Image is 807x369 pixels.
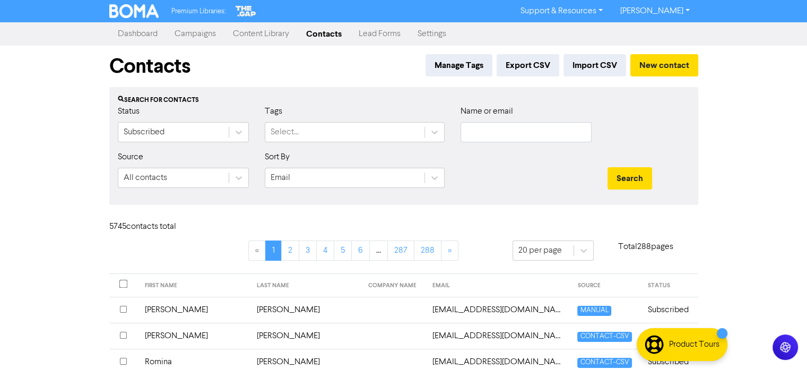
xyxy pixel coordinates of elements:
[414,241,441,261] a: Page 288
[571,274,641,297] th: SOURCE
[250,274,362,297] th: LAST NAME
[608,167,652,190] button: Search
[171,8,225,15] span: Premium Libraries:
[138,297,250,323] td: [PERSON_NAME]
[224,23,298,45] a: Content Library
[461,105,513,118] label: Name or email
[271,126,299,139] div: Select...
[497,54,559,76] button: Export CSV
[138,323,250,349] td: [PERSON_NAME]
[109,23,166,45] a: Dashboard
[109,54,190,79] h1: Contacts
[271,171,290,184] div: Email
[594,241,698,253] p: Total 288 pages
[298,23,350,45] a: Contacts
[118,105,140,118] label: Status
[426,54,492,76] button: Manage Tags
[754,318,807,369] iframe: Chat Widget
[630,54,698,76] button: New contact
[350,23,409,45] a: Lead Forms
[166,23,224,45] a: Campaigns
[426,274,571,297] th: EMAIL
[299,241,317,261] a: Page 3
[409,23,455,45] a: Settings
[387,241,414,261] a: Page 287
[577,358,631,368] span: CONTACT-CSV
[641,297,698,323] td: Subscribed
[426,297,571,323] td: 1patricksmyth@gmail.com
[118,96,690,105] div: Search for contacts
[611,3,698,20] a: [PERSON_NAME]
[118,151,143,164] label: Source
[441,241,458,261] a: »
[265,241,282,261] a: Page 1 is your current page
[334,241,352,261] a: Page 5
[281,241,299,261] a: Page 2
[138,274,250,297] th: FIRST NAME
[109,4,159,18] img: BOMA Logo
[124,171,167,184] div: All contacts
[250,323,362,349] td: [PERSON_NAME]
[512,3,611,20] a: Support & Resources
[641,274,698,297] th: STATUS
[577,306,611,316] span: MANUAL
[316,241,334,261] a: Page 4
[109,222,194,232] h6: 5745 contact s total
[426,323,571,349] td: 2016leely@gmail.com
[124,126,164,139] div: Subscribed
[265,105,282,118] label: Tags
[265,151,290,164] label: Sort By
[577,332,631,342] span: CONTACT-CSV
[563,54,626,76] button: Import CSV
[518,244,562,257] div: 20 per page
[250,297,362,323] td: [PERSON_NAME]
[362,274,426,297] th: COMPANY NAME
[351,241,370,261] a: Page 6
[641,323,698,349] td: Subscribed
[234,4,257,18] img: The Gap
